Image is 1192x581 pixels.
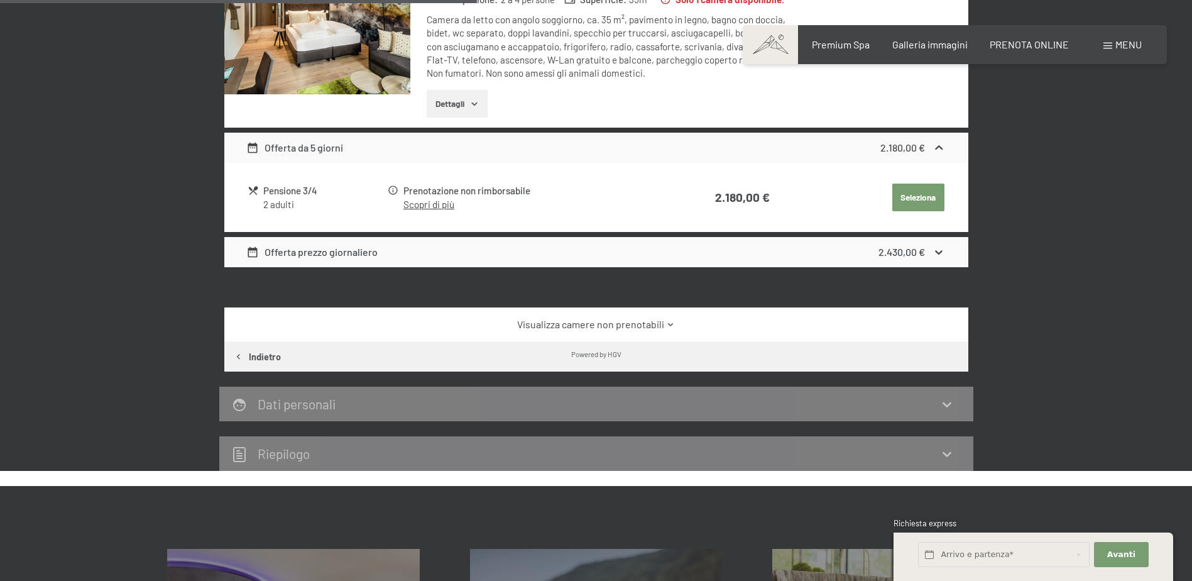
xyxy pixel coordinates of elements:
[571,349,621,359] div: Powered by HGV
[258,446,310,462] h2: Riepilogo
[1094,542,1148,568] button: Avanti
[1107,549,1135,560] span: Avanti
[263,198,386,211] div: 2 adulti
[246,140,343,155] div: Offerta da 5 giorni
[990,38,1069,50] a: PRENOTA ONLINE
[224,237,968,267] div: Offerta prezzo giornaliero2.430,00 €
[427,90,488,118] button: Dettagli
[427,13,801,80] div: Camera da letto con angolo soggiorno, ca. 35 m², pavimento in legno, bagno con doccia, bidet, wc ...
[224,133,968,163] div: Offerta da 5 giorni2.180,00 €
[246,318,946,331] a: Visualizza camere non prenotabili
[892,38,968,50] a: Galleria immagini
[880,141,925,153] strong: 2.180,00 €
[403,184,665,198] div: Prenotazione non rimborsabile
[258,396,336,412] h2: Dati personali
[263,184,386,198] div: Pensione 3/4
[246,245,378,260] div: Offerta prezzo giornaliero
[812,38,870,50] a: Premium Spa
[894,518,956,528] span: Richiesta express
[403,199,454,210] a: Scopri di più
[878,246,925,258] strong: 2.430,00 €
[224,341,290,372] button: Indietro
[1115,38,1142,50] span: Menu
[715,190,770,204] strong: 2.180,00 €
[892,184,944,211] button: Seleziona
